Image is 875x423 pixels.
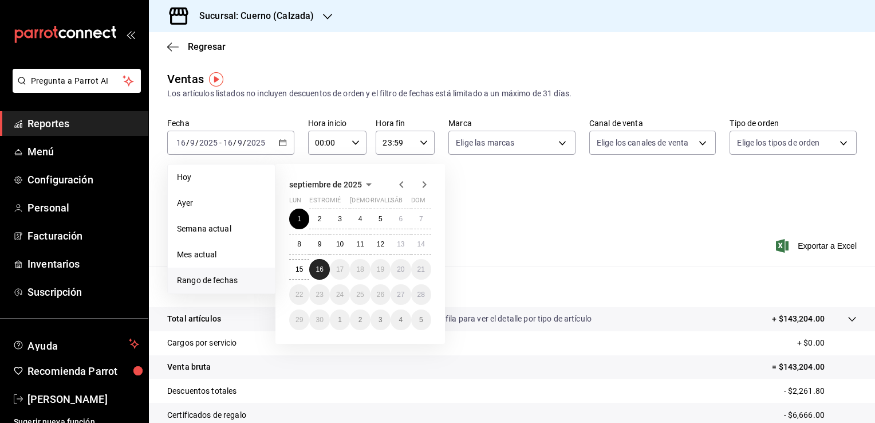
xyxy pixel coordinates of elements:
[376,119,435,127] label: Hora fin
[297,240,301,248] abbr: 8 de septiembre de 2025
[309,310,329,330] button: 30 de septiembre de 2025
[177,223,266,235] span: Semana actual
[289,310,309,330] button: 29 de septiembre de 2025
[318,240,322,248] abbr: 9 de septiembre de 2025
[399,215,403,223] abbr: 6 de septiembre de 2025
[167,385,237,397] p: Descuentos totales
[177,249,266,261] span: Mes actual
[8,83,141,95] a: Pregunta a Parrot AI
[188,41,226,52] span: Regresar
[356,265,364,273] abbr: 18 de septiembre de 2025
[309,234,329,254] button: 9 de septiembre de 2025
[371,284,391,305] button: 26 de septiembre de 2025
[316,316,323,324] abbr: 30 de septiembre de 2025
[391,197,403,209] abbr: sábado
[31,75,123,87] span: Pregunta a Parrot AI
[401,313,592,325] p: Da clic en la fila para ver el detalle por tipo de artículo
[167,337,237,349] p: Cargos por servicio
[289,209,309,229] button: 1 de septiembre de 2025
[209,72,223,87] img: Marcador de información sobre herramientas
[778,239,857,253] button: Exportar a Excel
[411,310,431,330] button: 5 de octubre de 2025
[350,284,370,305] button: 25 de septiembre de 2025
[391,234,411,254] button: 13 de septiembre de 2025
[391,259,411,280] button: 20 de septiembre de 2025
[399,316,403,324] abbr: 4 de octubre de 2025
[391,209,411,229] button: 6 de septiembre de 2025
[737,137,819,148] span: Elige los tipos de orden
[246,138,266,147] input: ----
[797,337,857,349] p: + $0.00
[456,137,514,148] span: Elige las marcas
[289,178,376,191] button: septiembre de 2025
[309,197,345,209] abbr: martes
[350,197,417,209] abbr: jueves
[167,41,226,52] button: Regresar
[411,284,431,305] button: 28 de septiembre de 2025
[330,197,341,209] abbr: miércoles
[295,265,303,273] abbr: 15 de septiembre de 2025
[295,291,303,299] abbr: 22 de septiembre de 2025
[176,138,186,147] input: --
[27,117,69,130] font: Reportes
[237,138,243,147] input: --
[27,146,54,158] font: Menú
[356,291,364,299] abbr: 25 de septiembre de 2025
[297,215,301,223] abbr: 1 de septiembre de 2025
[27,286,82,298] font: Suscripción
[597,137,688,148] span: Elige los canales de venta
[177,275,266,287] span: Rango de fechas
[167,361,211,373] p: Venta bruta
[316,265,323,273] abbr: 16 de septiembre de 2025
[195,138,199,147] span: /
[27,393,108,405] font: [PERSON_NAME]
[371,310,391,330] button: 3 de octubre de 2025
[448,119,576,127] label: Marca
[377,240,384,248] abbr: 12 de septiembre de 2025
[309,259,329,280] button: 16 de septiembre de 2025
[289,259,309,280] button: 15 de septiembre de 2025
[309,209,329,229] button: 2 de septiembre de 2025
[411,209,431,229] button: 7 de septiembre de 2025
[330,259,350,280] button: 17 de septiembre de 2025
[126,30,135,39] button: open_drawer_menu
[336,265,344,273] abbr: 17 de septiembre de 2025
[167,119,294,127] label: Fecha
[13,69,141,93] button: Pregunta a Parrot AI
[316,291,323,299] abbr: 23 de septiembre de 2025
[589,119,716,127] label: Canal de venta
[391,284,411,305] button: 27 de septiembre de 2025
[730,119,857,127] label: Tipo de orden
[417,265,425,273] abbr: 21 de septiembre de 2025
[411,197,425,209] abbr: domingo
[772,361,857,373] p: = $143,204.00
[199,138,218,147] input: ----
[336,291,344,299] abbr: 24 de septiembre de 2025
[289,284,309,305] button: 22 de septiembre de 2025
[190,9,314,23] h3: Sucursal: Cuerno (Calzada)
[167,280,857,293] p: Resumen
[289,180,362,189] span: septiembre de 2025
[27,202,69,214] font: Personal
[358,215,362,223] abbr: 4 de septiembre de 2025
[358,316,362,324] abbr: 2 de octubre de 2025
[289,197,301,209] abbr: lunes
[350,234,370,254] button: 11 de septiembre de 2025
[411,234,431,254] button: 14 de septiembre de 2025
[27,174,93,186] font: Configuración
[219,138,222,147] span: -
[371,259,391,280] button: 19 de septiembre de 2025
[417,291,425,299] abbr: 28 de septiembre de 2025
[177,171,266,183] span: Hoy
[411,259,431,280] button: 21 de septiembre de 2025
[419,316,423,324] abbr: 5 de octubre de 2025
[330,310,350,330] button: 1 de octubre de 2025
[379,215,383,223] abbr: 5 de septiembre de 2025
[336,240,344,248] abbr: 10 de septiembre de 2025
[371,209,391,229] button: 5 de septiembre de 2025
[397,240,404,248] abbr: 13 de septiembre de 2025
[27,258,80,270] font: Inventarios
[350,209,370,229] button: 4 de septiembre de 2025
[338,215,342,223] abbr: 3 de septiembre de 2025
